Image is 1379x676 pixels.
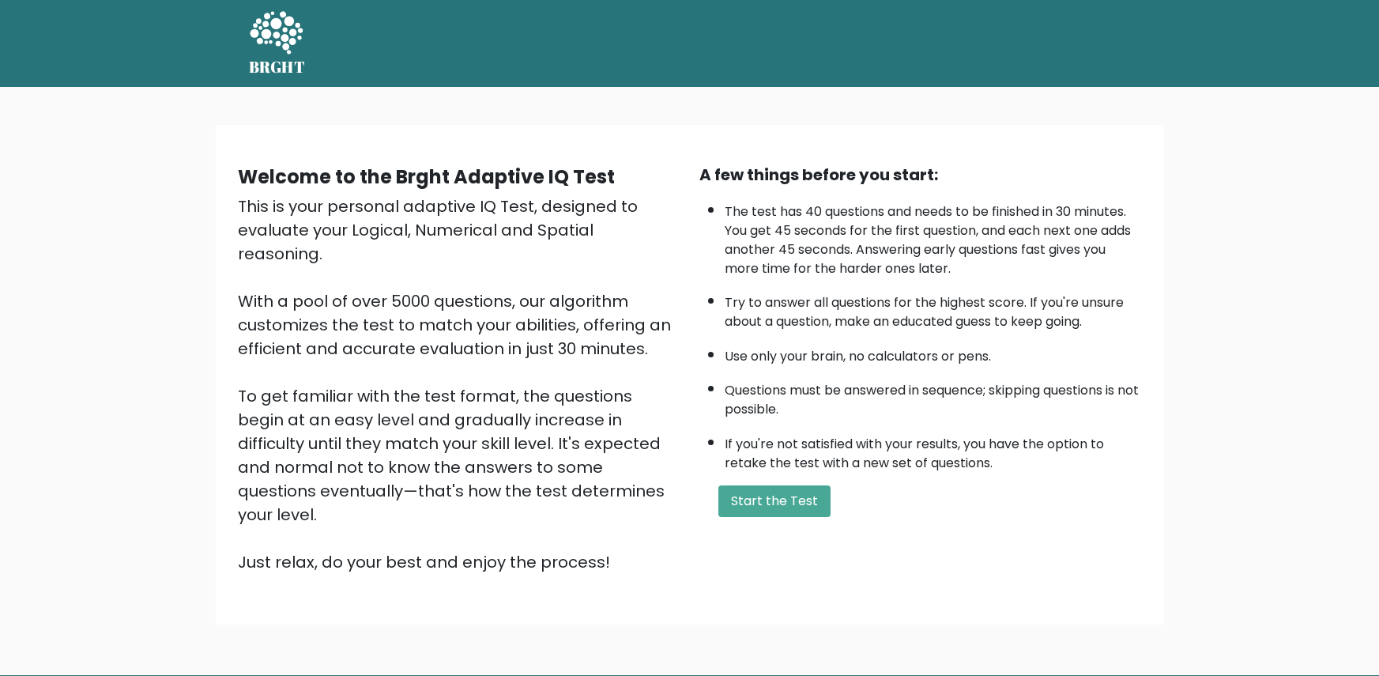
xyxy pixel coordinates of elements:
[238,164,615,190] b: Welcome to the Brght Adaptive IQ Test
[725,427,1142,473] li: If you're not satisfied with your results, you have the option to retake the test with a new set ...
[725,373,1142,419] li: Questions must be answered in sequence; skipping questions is not possible.
[699,163,1142,187] div: A few things before you start:
[725,339,1142,366] li: Use only your brain, no calculators or pens.
[725,194,1142,278] li: The test has 40 questions and needs to be finished in 30 minutes. You get 45 seconds for the firs...
[725,285,1142,331] li: Try to answer all questions for the highest score. If you're unsure about a question, make an edu...
[718,485,831,517] button: Start the Test
[249,58,306,77] h5: BRGHT
[238,194,680,574] div: This is your personal adaptive IQ Test, designed to evaluate your Logical, Numerical and Spatial ...
[249,6,306,81] a: BRGHT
